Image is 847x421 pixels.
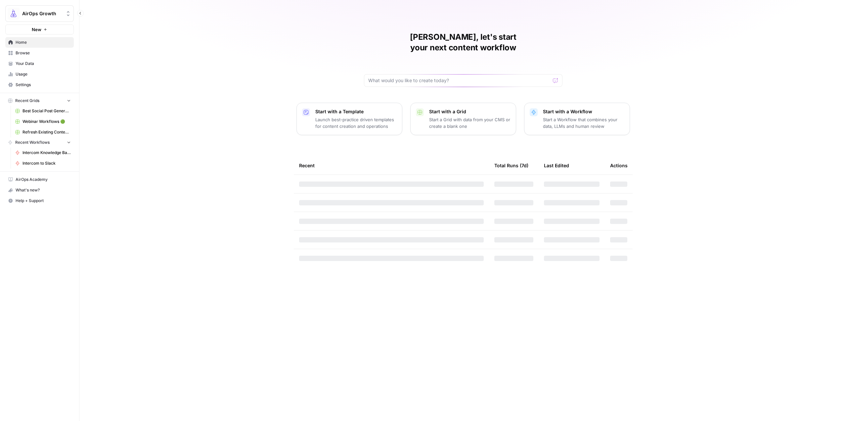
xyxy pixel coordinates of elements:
p: Start with a Grid [429,108,511,115]
span: Best Social Post Generator Ever Grid [22,108,71,114]
button: Start with a TemplateLaunch best-practice driven templates for content creation and operations [296,103,402,135]
button: Recent Workflows [5,137,74,147]
div: Actions [610,156,628,175]
button: Start with a GridStart a Grid with data from your CMS or create a blank one [410,103,516,135]
span: Intercom Knowledge Base Daily Update [22,150,71,156]
span: AirOps Academy [16,177,71,183]
p: Start a Grid with data from your CMS or create a blank one [429,116,511,130]
button: Workspace: AirOps Growth [5,5,74,22]
span: Refresh Existing Content (1) [22,129,71,135]
span: New [32,26,41,33]
a: Usage [5,69,74,79]
span: AirOps Growth [22,10,62,17]
a: Webinar Workflows 🟢 [12,116,74,127]
button: Help + Support [5,195,74,206]
span: Recent Grids [15,98,39,104]
span: Help + Support [16,198,71,204]
p: Start with a Template [315,108,397,115]
p: Launch best-practice driven templates for content creation and operations [315,116,397,130]
button: What's new? [5,185,74,195]
a: Intercom to Slack [12,158,74,169]
span: Usage [16,71,71,77]
span: Settings [16,82,71,88]
a: Refresh Existing Content (1) [12,127,74,137]
h1: [PERSON_NAME], let's start your next content workflow [364,32,562,53]
span: Recent Workflows [15,139,50,145]
span: Home [16,39,71,45]
a: Home [5,37,74,48]
span: Intercom to Slack [22,160,71,166]
span: Browse [16,50,71,56]
a: Intercom Knowledge Base Daily Update [12,147,74,158]
a: Best Social Post Generator Ever Grid [12,106,74,116]
div: Last Edited [544,156,569,175]
div: What's new? [6,185,73,195]
img: AirOps Growth Logo [8,8,20,20]
button: Recent Grids [5,96,74,106]
button: Start with a WorkflowStart a Workflow that combines your data, LLMs and human review [524,103,630,135]
a: Your Data [5,58,74,69]
div: Total Runs (7d) [494,156,528,175]
button: New [5,25,74,34]
a: Browse [5,48,74,58]
a: Settings [5,79,74,90]
span: Your Data [16,61,71,67]
span: Webinar Workflows 🟢 [22,119,71,125]
input: What would you like to create today? [368,77,550,84]
p: Start a Workflow that combines your data, LLMs and human review [543,116,624,130]
p: Start with a Workflow [543,108,624,115]
a: AirOps Academy [5,174,74,185]
div: Recent [299,156,484,175]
